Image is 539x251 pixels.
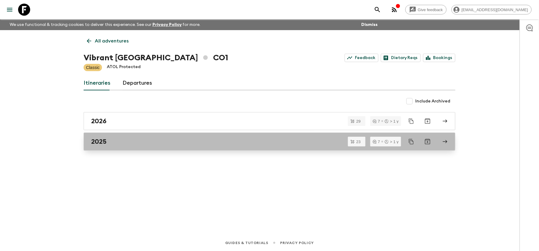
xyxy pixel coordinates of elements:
h1: Vibrant [GEOGRAPHIC_DATA] CO1 [84,52,228,64]
button: menu [4,4,16,16]
button: Duplicate [406,116,417,127]
div: 7 [373,140,380,144]
span: 29 [353,119,364,123]
h2: 2025 [91,138,107,146]
div: > 1 y [385,140,399,144]
a: Privacy Policy [280,240,314,246]
a: All adventures [84,35,132,47]
a: Departures [123,76,152,90]
a: 2025 [84,133,455,151]
span: [EMAIL_ADDRESS][DOMAIN_NAME] [458,8,531,12]
p: All adventures [95,37,129,45]
span: Give feedback [415,8,446,12]
span: 23 [353,140,364,144]
div: [EMAIL_ADDRESS][DOMAIN_NAME] [451,5,532,14]
a: Bookings [423,54,455,62]
a: Dietary Reqs [381,54,421,62]
button: Duplicate [406,136,417,147]
a: Privacy Policy [152,23,182,27]
a: Feedback [345,54,378,62]
span: Include Archived [416,98,451,104]
a: Give feedback [405,5,447,14]
h2: 2026 [91,117,107,125]
a: Itineraries [84,76,110,90]
p: We use functional & tracking cookies to deliver this experience. See our for more. [7,19,203,30]
button: Archive [422,115,434,127]
div: 7 [373,119,380,123]
p: Classic [86,64,100,71]
div: > 1 y [385,119,399,123]
a: 2026 [84,112,455,130]
button: Dismiss [360,20,379,29]
p: ATOL Protected [107,64,141,71]
button: search adventures [372,4,384,16]
button: Archive [422,136,434,148]
a: Guides & Tutorials [225,240,268,246]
